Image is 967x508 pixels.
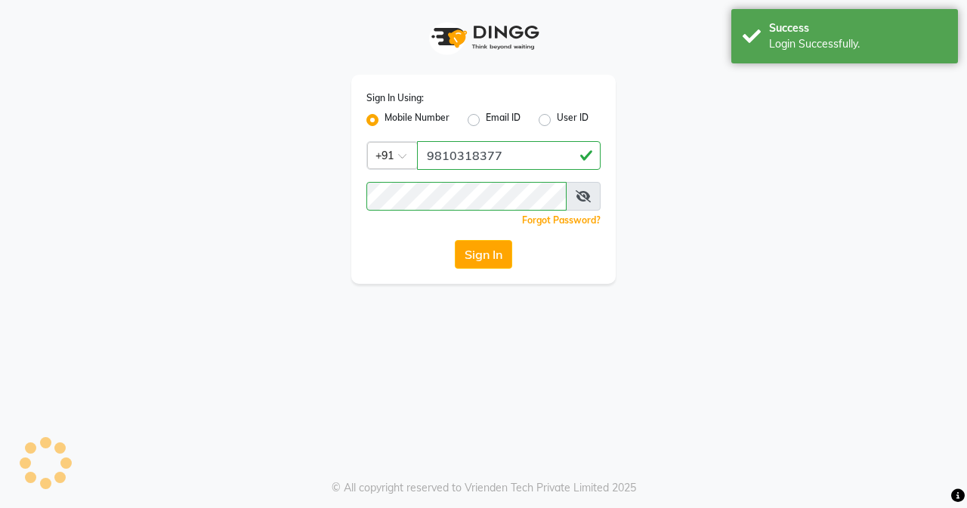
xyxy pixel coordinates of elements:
img: logo1.svg [423,15,544,60]
label: Email ID [486,111,521,129]
label: Sign In Using: [366,91,424,105]
label: User ID [557,111,589,129]
button: Sign In [455,240,512,269]
label: Mobile Number [385,111,450,129]
a: Forgot Password? [522,214,601,226]
div: Success [769,20,947,36]
input: Username [417,141,601,170]
input: Username [366,182,567,211]
div: Login Successfully. [769,36,947,52]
